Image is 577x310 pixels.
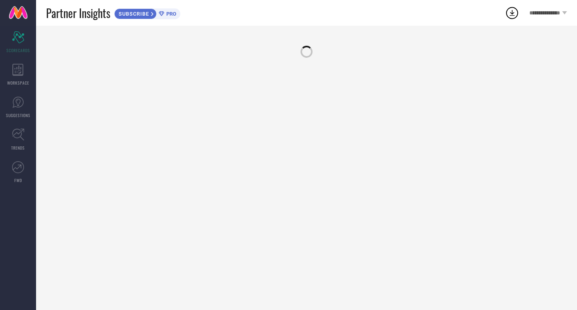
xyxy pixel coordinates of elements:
[14,177,22,183] span: FWD
[115,11,151,17] span: SUBSCRIBE
[7,80,29,86] span: WORKSPACE
[6,112,30,118] span: SUGGESTIONS
[164,11,176,17] span: PRO
[505,6,519,20] div: Open download list
[114,6,180,19] a: SUBSCRIBEPRO
[6,47,30,53] span: SCORECARDS
[11,145,25,151] span: TRENDS
[46,5,110,21] span: Partner Insights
